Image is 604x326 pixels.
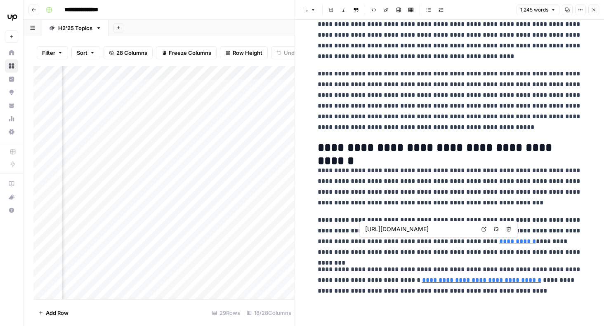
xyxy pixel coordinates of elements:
[5,125,18,138] a: Settings
[5,59,18,73] a: Browse
[5,73,18,86] a: Insights
[5,9,20,24] img: Upwork Logo
[520,6,548,14] span: 1,245 words
[77,49,87,57] span: Sort
[5,190,18,204] button: What's new?
[5,7,18,27] button: Workspace: Upwork
[5,99,18,112] a: Your Data
[271,46,303,59] button: Undo
[220,46,268,59] button: Row Height
[71,46,100,59] button: Sort
[169,49,211,57] span: Freeze Columns
[42,49,55,57] span: Filter
[5,112,18,125] a: Usage
[5,191,18,203] div: What's new?
[46,309,68,317] span: Add Row
[284,49,298,57] span: Undo
[37,46,68,59] button: Filter
[42,20,109,36] a: H2'25 Topics
[243,306,295,319] div: 18/28 Columns
[517,5,559,15] button: 1,245 words
[116,49,147,57] span: 28 Columns
[5,46,18,59] a: Home
[233,49,262,57] span: Row Height
[33,306,73,319] button: Add Row
[156,46,217,59] button: Freeze Columns
[104,46,153,59] button: 28 Columns
[5,177,18,190] a: AirOps Academy
[5,86,18,99] a: Opportunities
[58,24,92,32] div: H2'25 Topics
[209,306,243,319] div: 29 Rows
[5,204,18,217] button: Help + Support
